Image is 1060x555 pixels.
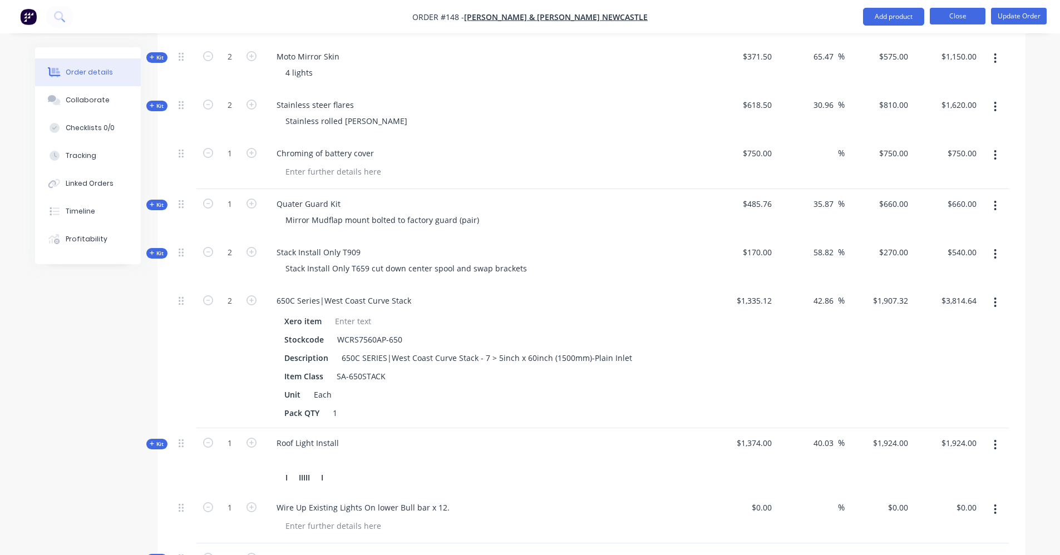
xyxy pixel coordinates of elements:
[713,99,772,111] span: $618.50
[863,8,924,26] button: Add product
[309,386,336,403] div: Each
[280,386,305,403] div: Unit
[66,123,115,133] div: Checklists 0/0
[35,58,141,86] button: Order details
[838,246,845,259] span: %
[337,350,637,366] div: 650C SERIES|West Coast Curve Stack - 7 > 5inch x 60inch (1500mm)-Plain Inlet
[66,95,110,105] div: Collaborate
[838,197,845,210] span: %
[150,249,164,257] span: Kit
[146,200,167,210] div: Kit
[328,405,345,421] div: 1
[838,501,845,514] span: %
[838,147,845,160] span: %
[280,405,324,421] div: Pack QTY
[991,8,1047,24] button: Update Order
[35,225,141,253] button: Profitability
[838,98,845,111] span: %
[713,51,772,62] span: $371.50
[280,350,333,366] div: Description
[268,293,420,309] div: 650C Series|West Coast Curve Stack
[277,260,536,276] div: Stack Install Only T659 cut down center spool and swap brackets
[713,437,772,449] span: $1,374.00
[838,294,845,307] span: %
[146,439,167,449] div: Kit
[66,151,96,161] div: Tracking
[150,53,164,62] span: Kit
[281,469,328,485] div: I IIIII I
[930,8,985,24] button: Close
[66,234,107,244] div: Profitability
[412,12,464,22] span: Order #148 -
[150,102,164,110] span: Kit
[713,198,772,210] span: $485.76
[150,440,164,448] span: Kit
[277,65,322,81] div: 4 lights
[66,206,95,216] div: Timeline
[35,170,141,197] button: Linked Orders
[280,313,326,329] div: Xero item
[20,8,37,25] img: Factory
[268,244,369,260] div: Stack Install Only T909
[35,142,141,170] button: Tracking
[277,212,488,228] div: Mirror Mudflap mount bolted to factory guard (pair)
[268,435,348,451] div: Roof Light Install
[277,113,416,129] div: Stainless rolled [PERSON_NAME]
[146,101,167,111] div: Kit
[838,50,845,63] span: %
[280,331,328,348] div: Stockcode
[268,499,458,516] div: Wire Up Existing Lights On lower Bull bar x 12.
[268,145,383,161] div: Chroming of battery cover
[838,437,845,449] span: %
[268,196,349,212] div: Quater Guard Kit
[268,97,363,113] div: Stainless steer flares
[66,179,114,189] div: Linked Orders
[464,12,648,22] a: [PERSON_NAME] & [PERSON_NAME] Newcastle
[268,48,348,65] div: Moto Mirror Skin
[150,201,164,209] span: Kit
[146,52,167,63] div: Kit
[35,86,141,114] button: Collaborate
[713,246,772,258] span: $170.00
[333,331,407,348] div: WCRS7560AP-650
[66,67,113,77] div: Order details
[35,197,141,225] button: Timeline
[35,114,141,142] button: Checklists 0/0
[280,368,328,384] div: Item Class
[332,368,390,384] div: SA-650STACK
[146,248,167,259] div: Kit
